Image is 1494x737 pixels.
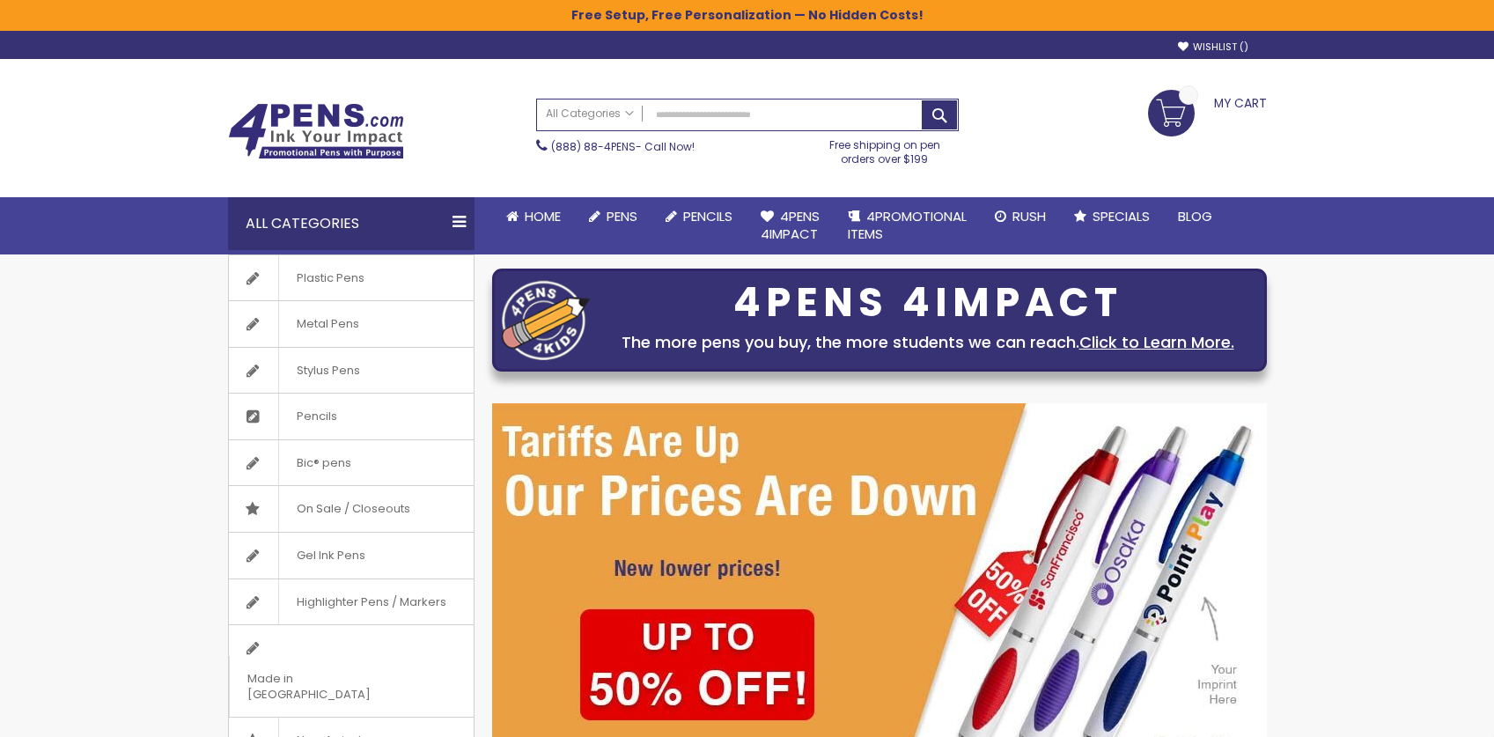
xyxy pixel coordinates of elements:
span: - Call Now! [551,139,695,154]
a: Metal Pens [229,301,474,347]
div: 4PENS 4IMPACT [599,284,1257,321]
div: Free shipping on pen orders over $199 [811,131,959,166]
a: Pencils [651,197,747,236]
a: Click to Learn More. [1079,331,1234,353]
span: Pencils [278,394,355,439]
a: Made in [GEOGRAPHIC_DATA] [229,625,474,717]
span: Made in [GEOGRAPHIC_DATA] [229,656,430,717]
a: Wishlist [1178,41,1248,54]
span: Pencils [683,207,732,225]
span: Metal Pens [278,301,377,347]
span: All Categories [546,107,634,121]
a: Blog [1164,197,1226,236]
a: Stylus Pens [229,348,474,394]
a: 4Pens4impact [747,197,834,254]
a: Rush [981,197,1060,236]
span: Pens [607,207,637,225]
a: Specials [1060,197,1164,236]
a: Pencils [229,394,474,439]
a: Gel Ink Pens [229,533,474,579]
span: Bic® pens [278,440,369,486]
a: Bic® pens [229,440,474,486]
a: Highlighter Pens / Markers [229,579,474,625]
a: On Sale / Closeouts [229,486,474,532]
span: Specials [1093,207,1150,225]
span: Home [525,207,561,225]
a: Pens [575,197,651,236]
span: Stylus Pens [278,348,378,394]
span: Gel Ink Pens [278,533,383,579]
img: four_pen_logo.png [502,280,590,360]
span: 4PROMOTIONAL ITEMS [848,207,967,243]
div: All Categories [228,197,475,250]
span: Plastic Pens [278,255,382,301]
a: Home [492,197,575,236]
img: 4Pens Custom Pens and Promotional Products [228,103,404,159]
span: 4Pens 4impact [761,207,820,243]
a: Plastic Pens [229,255,474,301]
span: Highlighter Pens / Markers [278,579,464,625]
a: (888) 88-4PENS [551,139,636,154]
span: Rush [1012,207,1046,225]
span: Blog [1178,207,1212,225]
span: On Sale / Closeouts [278,486,428,532]
a: All Categories [537,99,643,129]
a: 4PROMOTIONALITEMS [834,197,981,254]
div: The more pens you buy, the more students we can reach. [599,330,1257,355]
